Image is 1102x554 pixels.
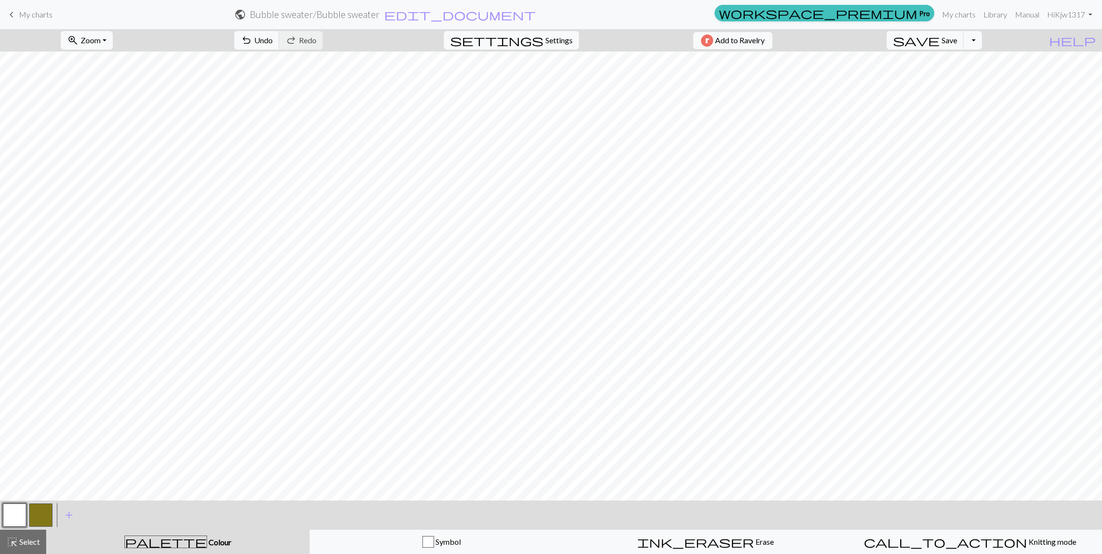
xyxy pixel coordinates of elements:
[444,31,579,50] button: SettingsSettings
[545,35,573,46] span: Settings
[19,10,52,19] span: My charts
[241,34,252,47] span: undo
[234,8,246,21] span: public
[450,34,543,47] span: settings
[715,35,765,47] span: Add to Ravelry
[234,31,280,50] button: Undo
[938,5,980,24] a: My charts
[715,5,934,21] a: Pro
[81,35,101,45] span: Zoom
[6,8,17,21] span: keyboard_arrow_left
[693,32,772,49] button: Add to Ravelry
[942,35,957,45] span: Save
[125,535,207,549] span: palette
[250,9,380,20] h2: Bubble sweater / Bubble sweater
[254,35,273,45] span: Undo
[67,34,79,47] span: zoom_in
[1049,34,1096,47] span: help
[864,535,1027,549] span: call_to_action
[6,535,18,549] span: highlight_alt
[61,31,113,50] button: Zoom
[1027,537,1076,546] span: Knitting mode
[63,508,75,522] span: add
[574,530,838,554] button: Erase
[754,537,774,546] span: Erase
[893,34,940,47] span: save
[207,537,231,547] span: Colour
[838,530,1102,554] button: Knitting mode
[18,537,40,546] span: Select
[637,535,754,549] span: ink_eraser
[1043,5,1096,24] a: HiKjw1317
[1011,5,1043,24] a: Manual
[719,6,917,20] span: workspace_premium
[46,530,310,554] button: Colour
[384,8,536,21] span: edit_document
[701,35,713,47] img: Ravelry
[310,530,574,554] button: Symbol
[450,35,543,46] i: Settings
[980,5,1011,24] a: Library
[434,537,461,546] span: Symbol
[887,31,964,50] button: Save
[6,6,52,23] a: My charts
